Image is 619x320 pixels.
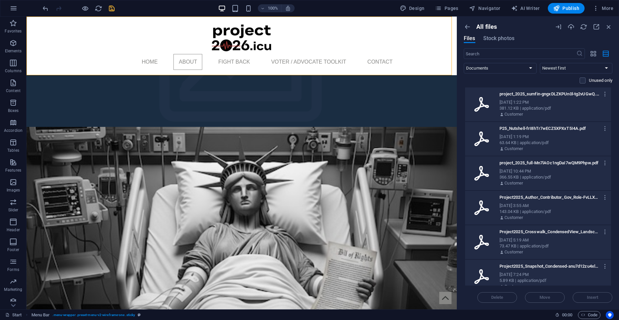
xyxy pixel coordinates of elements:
p: Customer [504,180,523,186]
h6: 100% [268,4,278,12]
p: Marketing [4,287,22,292]
p: Columns [5,68,22,74]
p: Features [5,168,21,173]
p: Customer [504,215,523,221]
i: Reload page [95,5,102,12]
p: project_2025_full-Mn7lAOc1ngDaI7wQM9Phpw.pdf [500,160,599,166]
div: 73.47 KB | application/pdf [500,243,606,249]
div: 143.04 KB | application/pdf [500,209,606,215]
i: On resize automatically adjust zoom level to fit chosen device. [285,5,291,11]
span: More [593,5,613,12]
i: URL import [555,23,562,30]
i: Save (Ctrl+S) [108,5,116,12]
p: Customer [504,111,523,117]
p: Footer [7,247,19,252]
button: undo [41,4,49,12]
div: [DATE] 3:55 AM [500,203,606,209]
p: Customer [504,284,523,290]
p: Forms [7,267,19,272]
p: project_2025_sumfin-gngxDLZKPUn0l-tg2vUGwQ.pdf [500,91,599,97]
p: Project2025_Snapshot_Condensed-anu7d12zu4xlFJK1-HydQw.pdf [500,263,599,269]
i: This element is a customizable preset [138,313,141,317]
span: Stock photos [483,34,514,42]
div: [DATE] 10:44 PM [500,168,606,174]
input: Search [464,48,576,59]
p: Unused only [589,78,612,83]
button: Navigator [466,3,503,14]
span: Code [581,311,597,319]
span: 00 00 [562,311,572,319]
button: Pages [432,3,461,14]
div: [DATE] 1:19 PM [500,134,606,140]
button: Design [397,3,427,14]
span: . menu-wrapper .preset-menu-v2-wireframe-one .sticky [52,311,135,319]
p: Elements [5,48,22,54]
div: [DATE] 1:22 PM [500,99,606,105]
span: AI Writer [511,5,540,12]
p: Boxes [8,108,19,113]
p: Images [7,187,20,193]
button: save [108,4,116,12]
div: Design (Ctrl+Alt+Y) [397,3,427,14]
div: 366.55 KB | application/pdf [500,174,606,180]
p: Favorites [5,28,22,34]
p: Project2025_Author_Contributor_Gov_Role-FvLLXcTMR6ektPQBwfCZGA.pdf [500,194,599,200]
i: Upload [567,23,575,30]
p: Tables [7,148,19,153]
a: Click to cancel selection. Double-click to open Pages [5,311,22,319]
span: Click to select. Double-click to edit [31,311,50,319]
button: AI Writer [508,3,543,14]
div: 63.64 KB | application/pdf [500,140,606,146]
button: 100% [258,4,281,12]
button: Publish [548,3,585,14]
p: Project2025_Crosswalk_CondensedView_Landscape_Chart_Colored-mF2Ub13jWfpvzNCzJNVFmQ.pdf [500,229,599,235]
p: P25_Nutshell-frI8hTr7wECZ5XPXxT5I4A.pdf [500,126,599,132]
span: Design [400,5,425,12]
i: Close [605,23,612,30]
div: [DATE] 7:24 PM [500,272,606,278]
button: reload [94,4,102,12]
button: Usercentrics [606,311,614,319]
i: Maximize [593,23,600,30]
h6: Session time [555,311,573,319]
div: [DATE] 5:19 AM [500,237,606,243]
span: Files [464,34,475,42]
p: Accordion [4,128,23,133]
button: More [590,3,616,14]
p: Customer [504,146,523,152]
span: : [567,312,568,317]
div: 5.89 KB | application/pdf [500,278,606,284]
button: Code [578,311,600,319]
nav: breadcrumb [31,311,141,319]
span: Publish [553,5,579,12]
p: Content [6,88,21,93]
div: 381.12 KB | application/pdf [500,105,606,111]
i: Show all folders [464,23,471,30]
span: Navigator [469,5,500,12]
p: Header [7,227,20,233]
span: Pages [435,5,458,12]
p: Customer [504,249,523,255]
p: Slider [8,207,19,213]
i: Undo: Change text (Ctrl+Z) [42,5,49,12]
p: All files [476,23,497,30]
